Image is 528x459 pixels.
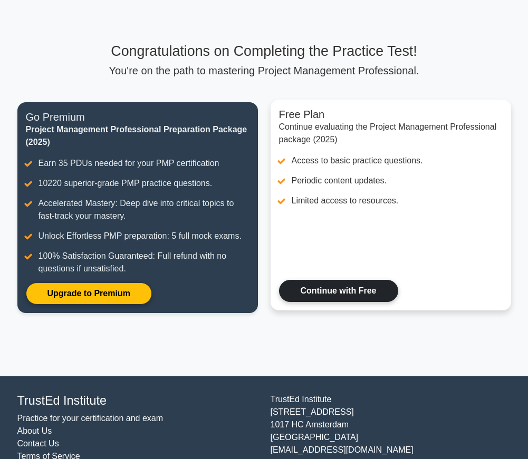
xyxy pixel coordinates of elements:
[17,414,164,423] a: Practice for your certification and exam
[17,439,59,448] a: Contact Us
[26,282,152,305] a: Upgrade to Premium
[279,280,398,302] a: Continue with Free
[17,393,258,408] h4: TrustEd Institute
[17,426,52,435] a: About Us
[17,64,511,77] p: You're on the path to mastering Project Management Professional.
[17,43,511,60] h3: Congratulations on Completing the Practice Test!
